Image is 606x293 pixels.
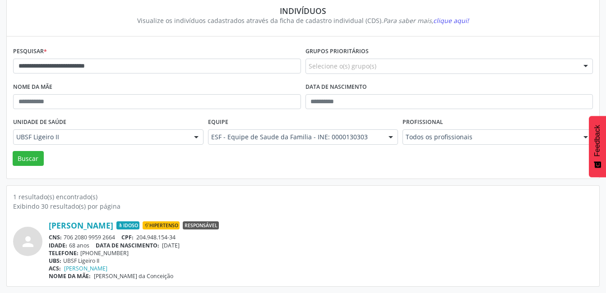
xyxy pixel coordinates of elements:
span: clique aqui! [433,16,469,25]
div: Indivíduos [19,6,587,16]
label: Nome da mãe [13,80,52,94]
span: [DATE] [162,242,180,249]
span: NOME DA MÃE: [49,272,91,280]
button: Feedback - Mostrar pesquisa [589,116,606,177]
span: ESF - Equipe de Saude da Familia - INE: 0000130303 [211,133,380,142]
span: UBS: [49,257,61,265]
span: 204.948.154-34 [136,233,176,241]
div: [PHONE_NUMBER] [49,249,593,257]
span: DATA DE NASCIMENTO: [96,242,159,249]
span: Idoso [116,221,139,229]
label: Grupos prioritários [305,45,369,59]
span: Selecione o(s) grupo(s) [309,61,376,71]
label: Unidade de saúde [13,115,66,129]
a: [PERSON_NAME] [64,265,107,272]
div: 68 anos [49,242,593,249]
label: Profissional [402,115,443,129]
i: person [20,233,36,250]
span: Feedback [593,125,601,156]
button: Buscar [13,151,44,166]
label: Data de nascimento [305,80,367,94]
span: ACS: [49,265,61,272]
div: UBSF Ligeiro II [49,257,593,265]
label: Pesquisar [13,45,47,59]
div: Visualize os indivíduos cadastrados através da ficha de cadastro individual (CDS). [19,16,587,25]
span: [PERSON_NAME] da Conceição [94,272,173,280]
span: Hipertenso [143,221,180,229]
i: Para saber mais, [383,16,469,25]
span: IDADE: [49,242,67,249]
span: UBSF Ligeiro II [16,133,185,142]
div: 706 2080 9959 2664 [49,233,593,241]
span: Todos os profissionais [406,133,574,142]
label: Equipe [208,115,228,129]
div: 1 resultado(s) encontrado(s) [13,192,593,201]
span: Responsável [183,221,219,229]
div: Exibindo 30 resultado(s) por página [13,201,593,211]
span: CNS: [49,233,62,241]
span: TELEFONE: [49,249,79,257]
span: CPF: [121,233,134,241]
a: [PERSON_NAME] [49,220,113,230]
